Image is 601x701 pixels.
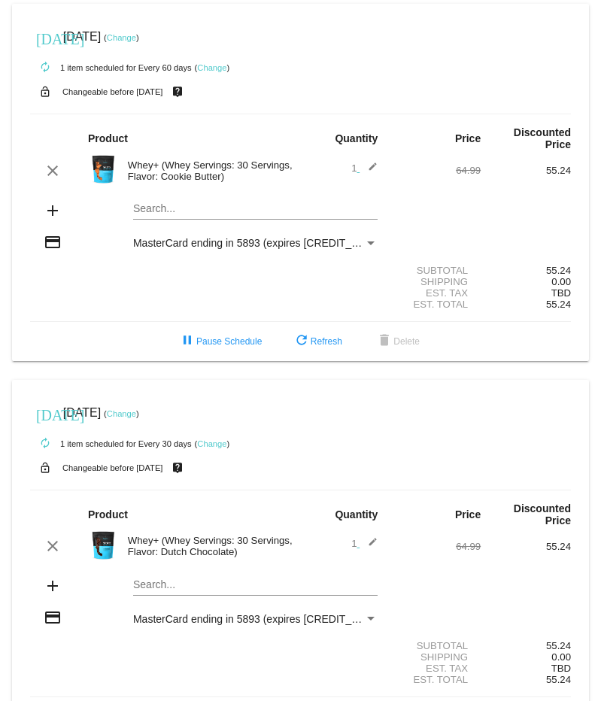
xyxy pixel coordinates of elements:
[546,299,571,310] span: 55.24
[104,33,139,42] small: ( )
[390,299,481,310] div: Est. Total
[44,537,62,555] mat-icon: clear
[514,126,571,150] strong: Discounted Price
[133,237,378,249] mat-select: Payment Method
[166,328,274,355] button: Pause Schedule
[36,458,54,478] mat-icon: lock_open
[120,159,301,182] div: Whey+ (Whey Servings: 30 Servings, Flavor: Cookie Butter)
[104,409,139,418] small: ( )
[551,276,571,287] span: 0.00
[44,233,62,251] mat-icon: credit_card
[36,405,54,423] mat-icon: [DATE]
[375,336,420,347] span: Delete
[551,651,571,663] span: 0.00
[360,162,378,180] mat-icon: edit
[455,508,481,520] strong: Price
[88,508,128,520] strong: Product
[351,538,378,549] span: 1
[44,162,62,180] mat-icon: clear
[390,541,481,552] div: 64.99
[514,502,571,527] strong: Discounted Price
[360,537,378,555] mat-icon: edit
[197,63,226,72] a: Change
[133,613,378,625] mat-select: Payment Method
[551,663,571,674] span: TBD
[335,508,378,520] strong: Quantity
[481,541,571,552] div: 55.24
[390,663,481,674] div: Est. Tax
[178,336,262,347] span: Pause Schedule
[88,154,118,184] img: Image-1-Carousel-Whey-2lb-Cookie-Butter-1000x1000-2.png
[62,87,163,96] small: Changeable before [DATE]
[62,463,163,472] small: Changeable before [DATE]
[168,458,187,478] mat-icon: live_help
[390,265,481,276] div: Subtotal
[30,439,192,448] small: 1 item scheduled for Every 30 days
[293,336,342,347] span: Refresh
[390,674,481,685] div: Est. Total
[36,59,54,77] mat-icon: autorenew
[390,276,481,287] div: Shipping
[168,82,187,102] mat-icon: live_help
[375,332,393,350] mat-icon: delete
[390,640,481,651] div: Subtotal
[107,33,136,42] a: Change
[30,63,192,72] small: 1 item scheduled for Every 60 days
[197,439,226,448] a: Change
[44,577,62,595] mat-icon: add
[133,579,378,591] input: Search...
[36,29,54,47] mat-icon: [DATE]
[133,237,420,249] span: MasterCard ending in 5893 (expires [CREDIT_CARD_DATA])
[178,332,196,350] mat-icon: pause
[88,530,118,560] img: Image-1-Carousel-Whey-2lb-Dutch-Chocolate-no-badge-Transp.png
[481,640,571,651] div: 55.24
[133,613,420,625] span: MasterCard ending in 5893 (expires [CREDIT_CARD_DATA])
[195,63,230,72] small: ( )
[335,132,378,144] strong: Quantity
[546,674,571,685] span: 55.24
[195,439,230,448] small: ( )
[36,82,54,102] mat-icon: lock_open
[107,409,136,418] a: Change
[120,535,301,557] div: Whey+ (Whey Servings: 30 Servings, Flavor: Dutch Chocolate)
[481,165,571,176] div: 55.24
[455,132,481,144] strong: Price
[293,332,311,350] mat-icon: refresh
[44,608,62,627] mat-icon: credit_card
[281,328,354,355] button: Refresh
[363,328,432,355] button: Delete
[390,165,481,176] div: 64.99
[36,435,54,453] mat-icon: autorenew
[133,203,378,215] input: Search...
[390,287,481,299] div: Est. Tax
[390,651,481,663] div: Shipping
[88,132,128,144] strong: Product
[351,162,378,174] span: 1
[551,287,571,299] span: TBD
[481,265,571,276] div: 55.24
[44,202,62,220] mat-icon: add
